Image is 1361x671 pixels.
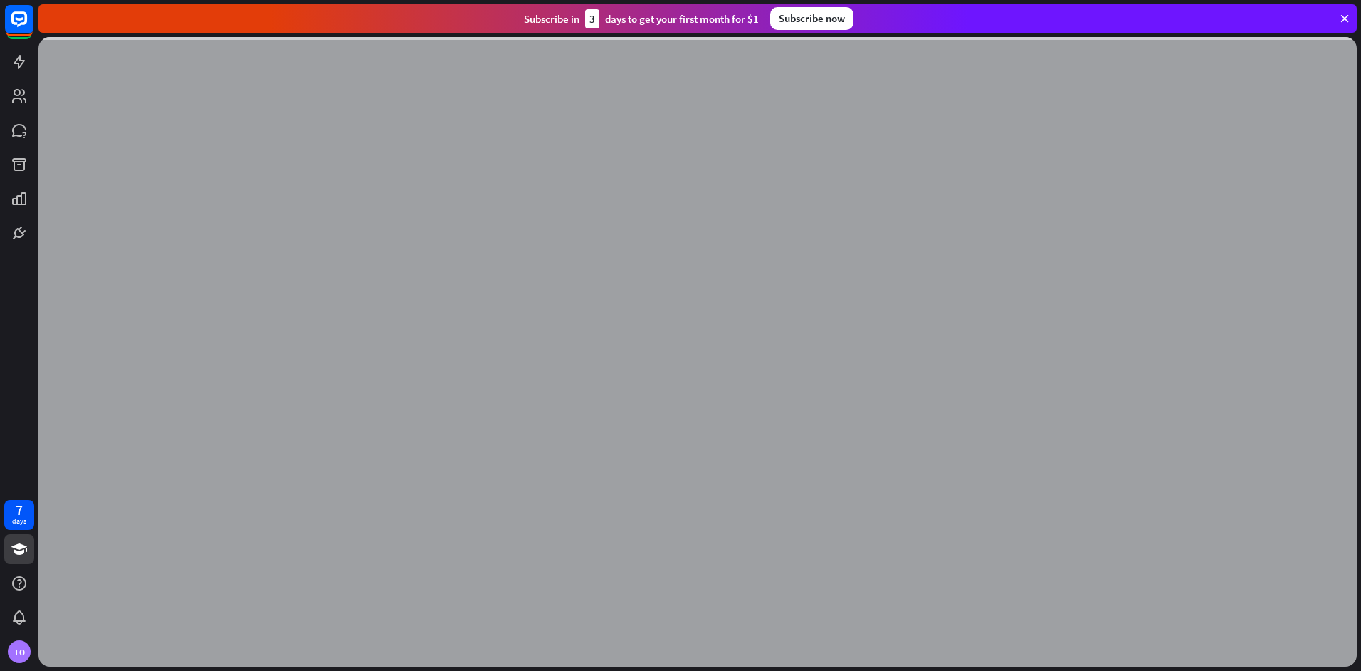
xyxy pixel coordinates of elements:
[12,516,26,526] div: days
[4,500,34,530] a: 7 days
[585,9,599,28] div: 3
[16,504,23,516] div: 7
[524,9,759,28] div: Subscribe in days to get your first month for $1
[8,640,31,663] div: TO
[770,7,853,30] div: Subscribe now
